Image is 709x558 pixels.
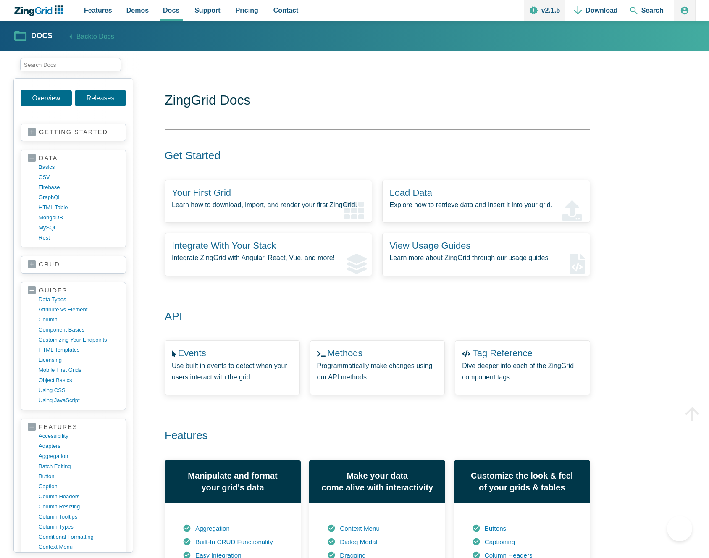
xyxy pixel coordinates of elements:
[39,213,119,223] a: MongoDB
[39,502,119,512] a: column resizing
[172,199,365,211] p: Learn how to download, import, and render your first ZingGrid.
[340,538,377,545] a: Dialog Modal
[340,525,380,532] a: Context Menu
[155,310,580,324] h2: API
[473,348,533,358] a: Tag Reference
[39,233,119,243] a: rest
[31,32,53,40] strong: Docs
[84,5,112,16] span: Features
[126,5,149,16] span: Demos
[39,451,119,461] a: aggregation
[39,345,119,355] a: HTML templates
[327,348,362,358] a: Methods
[39,172,119,182] a: CSV
[462,360,583,383] p: Dive deeper into each of the ZingGrid component tags.
[389,187,432,198] a: Load Data
[172,187,231,198] a: Your First Grid
[39,182,119,192] a: firebase
[39,522,119,532] a: column types
[28,261,119,269] a: crud
[39,223,119,233] a: MySQL
[155,149,580,163] h2: Get Started
[39,355,119,365] a: licensing
[39,461,119,471] a: batch editing
[20,58,121,71] input: search input
[173,470,292,493] h3: Manipulate and format your grid's data
[39,162,119,172] a: basics
[39,295,119,305] a: data types
[28,128,119,137] a: getting started
[195,538,273,545] a: Built-In CRUD Functionality
[39,482,119,492] a: caption
[39,471,119,482] a: button
[39,192,119,203] a: GraphQL
[39,512,119,522] a: column tooltips
[28,287,119,295] a: guides
[485,525,507,532] a: Buttons
[21,90,72,106] a: Overview
[236,5,258,16] span: Pricing
[28,423,119,431] a: features
[39,431,119,441] a: accessibility
[667,516,692,541] iframe: Toggle Customer Support
[172,360,293,383] p: Use built in events to detect when your users interact with the grid.
[39,375,119,385] a: object basics
[389,252,583,263] p: Learn more about ZingGrid through our usage guides
[39,315,119,325] a: column
[61,30,114,42] a: Backto Docs
[389,240,470,251] a: View Usage Guides
[317,360,438,383] p: Programmatically make changes using our API methods.
[91,33,114,40] span: to Docs
[39,305,119,315] a: Attribute vs Element
[13,5,68,16] a: ZingChart Logo. Click to return to the homepage
[163,5,179,16] span: Docs
[39,441,119,451] a: adapters
[39,203,119,213] a: HTML table
[389,199,583,211] p: Explore how to retrieve data and insert it into your grid.
[39,335,119,345] a: customizing your endpoints
[165,92,590,111] h1: ZingGrid Docs
[39,542,119,552] a: context menu
[172,252,365,263] p: Integrate ZingGrid with Angular, React, Vue, and more!
[39,532,119,542] a: conditional formatting
[39,365,119,375] a: mobile first grids
[39,395,119,405] a: using JavaScript
[39,325,119,335] a: component basics
[194,5,220,16] span: Support
[462,470,582,493] h3: Customize the look & feel of your grids & tables
[14,29,53,44] a: Docs
[75,90,126,106] a: Releases
[178,348,206,358] a: Events
[172,240,276,251] a: Integrate With Your Stack
[273,5,299,16] span: Contact
[195,525,230,532] a: Aggregation
[76,31,114,42] span: Back
[39,492,119,502] a: column headers
[485,538,515,545] a: Captioning
[28,154,119,162] a: data
[318,470,437,493] h3: Make your data come alive with interactivity
[155,429,580,443] h2: Features
[39,385,119,395] a: using CSS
